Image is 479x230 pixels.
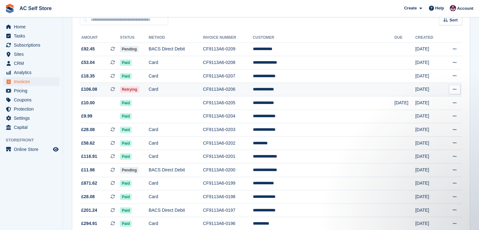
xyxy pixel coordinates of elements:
span: Storefront [6,137,63,143]
span: Sites [14,50,52,59]
a: menu [3,50,60,59]
td: [DATE] [415,56,442,70]
span: Paid [120,180,132,187]
span: Retrying [120,86,139,93]
img: stora-icon-8386f47178a22dfd0bd8f6a31ec36ba5ce8667c1dd55bd0f319d3a0aa187defe.svg [5,4,14,13]
a: menu [3,105,60,113]
span: Pending [120,167,139,173]
span: £871.62 [81,180,97,187]
a: menu [3,22,60,31]
th: Due [394,33,415,43]
span: Paid [120,221,132,227]
td: BACS Direct Debit [149,204,203,217]
td: CF9113A6-0200 [203,164,253,177]
span: Home [14,22,52,31]
img: Ted Cox [450,5,456,11]
span: Sort [449,17,458,23]
td: [DATE] [415,69,442,83]
th: Created [415,33,442,43]
th: Invoice Number [203,33,253,43]
td: CF9113A6-0205 [203,96,253,110]
a: menu [3,123,60,132]
td: [DATE] [415,177,442,190]
span: £92.45 [81,46,95,52]
span: Paid [120,153,132,160]
td: [DATE] [394,96,415,110]
span: Analytics [14,68,52,77]
td: CF9113A6-0206 [203,83,253,96]
a: menu [3,77,60,86]
td: BACS Direct Debit [149,164,203,177]
span: Paid [120,194,132,200]
span: £106.08 [81,86,97,93]
span: Paid [120,207,132,214]
span: Paid [120,73,132,79]
a: AC Self Store [17,3,54,14]
span: Help [435,5,444,11]
a: menu [3,95,60,104]
span: £9.99 [81,113,92,119]
td: CF9113A6-0207 [203,69,253,83]
span: Paid [120,127,132,133]
span: £58.62 [81,140,95,147]
td: Card [149,136,203,150]
span: Invoices [14,77,52,86]
a: menu [3,86,60,95]
span: £10.00 [81,100,95,106]
td: [DATE] [415,110,442,123]
a: menu [3,68,60,77]
span: Account [457,5,473,12]
span: Settings [14,114,52,123]
span: £53.04 [81,59,95,66]
td: Card [149,150,203,164]
td: [DATE] [415,150,442,164]
td: [DATE] [415,123,442,137]
td: Card [149,69,203,83]
span: Paid [120,60,132,66]
span: Protection [14,105,52,113]
td: CF9113A6-0199 [203,177,253,190]
span: Coupons [14,95,52,104]
span: Online Store [14,145,52,154]
span: £201.24 [81,207,97,214]
th: Method [149,33,203,43]
td: CF9113A6-0201 [203,150,253,164]
td: CF9113A6-0209 [203,43,253,56]
td: CF9113A6-0204 [203,110,253,123]
span: £11.98 [81,167,95,173]
td: CF9113A6-0202 [203,136,253,150]
td: [DATE] [415,43,442,56]
span: Capital [14,123,52,132]
span: £28.08 [81,126,95,133]
th: Status [120,33,149,43]
a: menu [3,41,60,49]
span: Pending [120,46,139,52]
span: CRM [14,59,52,68]
span: Paid [120,140,132,147]
td: Card [149,56,203,70]
span: Paid [120,100,132,106]
span: £28.08 [81,193,95,200]
th: Customer [253,33,394,43]
span: £116.91 [81,153,97,160]
span: Tasks [14,32,52,40]
td: [DATE] [415,96,442,110]
td: Card [149,123,203,137]
td: [DATE] [415,164,442,177]
span: Subscriptions [14,41,52,49]
span: £18.35 [81,73,95,79]
td: Card [149,177,203,190]
span: Pricing [14,86,52,95]
td: [DATE] [415,204,442,217]
a: menu [3,32,60,40]
span: Paid [120,113,132,119]
span: Create [404,5,417,11]
a: Preview store [52,146,60,153]
td: Card [149,83,203,96]
a: menu [3,145,60,154]
span: £294.91 [81,220,97,227]
a: menu [3,59,60,68]
td: BACS Direct Debit [149,43,203,56]
td: CF9113A6-0203 [203,123,253,137]
td: CF9113A6-0198 [203,190,253,204]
